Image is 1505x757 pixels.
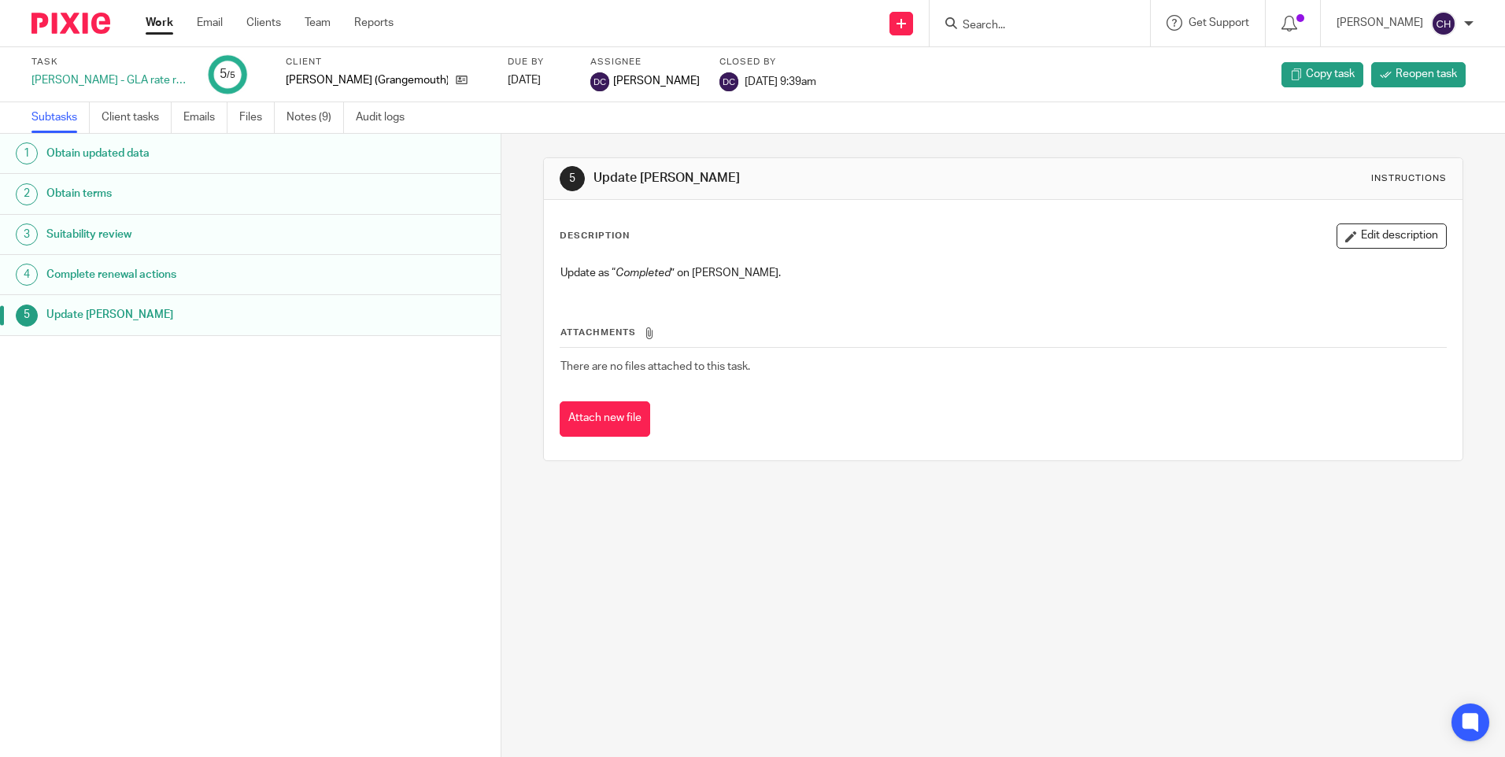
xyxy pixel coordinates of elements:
[719,72,738,91] img: svg%3E
[508,56,571,68] label: Due by
[356,102,416,133] a: Audit logs
[305,15,331,31] a: Team
[613,73,700,89] span: [PERSON_NAME]
[1371,62,1466,87] a: Reopen task
[286,72,448,88] p: [PERSON_NAME] (Grangemouth) Ltd
[16,183,38,205] div: 2
[1337,223,1447,249] button: Edit description
[745,76,816,87] span: [DATE] 9:39am
[146,15,173,31] a: Work
[560,230,630,242] p: Description
[593,170,1037,186] h1: Update [PERSON_NAME]
[1306,66,1355,82] span: Copy task
[46,142,339,165] h1: Obtain updated data
[227,71,235,79] small: /5
[197,15,223,31] a: Email
[1371,172,1447,185] div: Instructions
[31,56,189,68] label: Task
[560,361,750,372] span: There are no files attached to this task.
[16,142,38,164] div: 1
[46,263,339,286] h1: Complete renewal actions
[719,56,816,68] label: Closed by
[16,223,38,246] div: 3
[102,102,172,133] a: Client tasks
[246,15,281,31] a: Clients
[220,65,235,83] div: 5
[1337,15,1423,31] p: [PERSON_NAME]
[508,72,571,88] div: [DATE]
[239,102,275,133] a: Files
[354,15,394,31] a: Reports
[31,102,90,133] a: Subtasks
[1431,11,1456,36] img: svg%3E
[1396,66,1457,82] span: Reopen task
[16,264,38,286] div: 4
[590,56,700,68] label: Assignee
[46,303,339,327] h1: Update [PERSON_NAME]
[31,13,110,34] img: Pixie
[46,182,339,205] h1: Obtain terms
[16,305,38,327] div: 5
[1281,62,1363,87] a: Copy task
[560,328,636,337] span: Attachments
[590,72,609,91] img: svg%3E
[560,265,1445,281] p: Update as “ ” on [PERSON_NAME].
[46,223,339,246] h1: Suitability review
[287,102,344,133] a: Notes (9)
[560,166,585,191] div: 5
[1189,17,1249,28] span: Get Support
[616,268,671,279] em: Completed
[961,19,1103,33] input: Search
[286,56,488,68] label: Client
[560,401,650,437] button: Attach new file
[183,102,227,133] a: Emails
[31,72,189,88] div: [PERSON_NAME] - GLA rate review 2023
